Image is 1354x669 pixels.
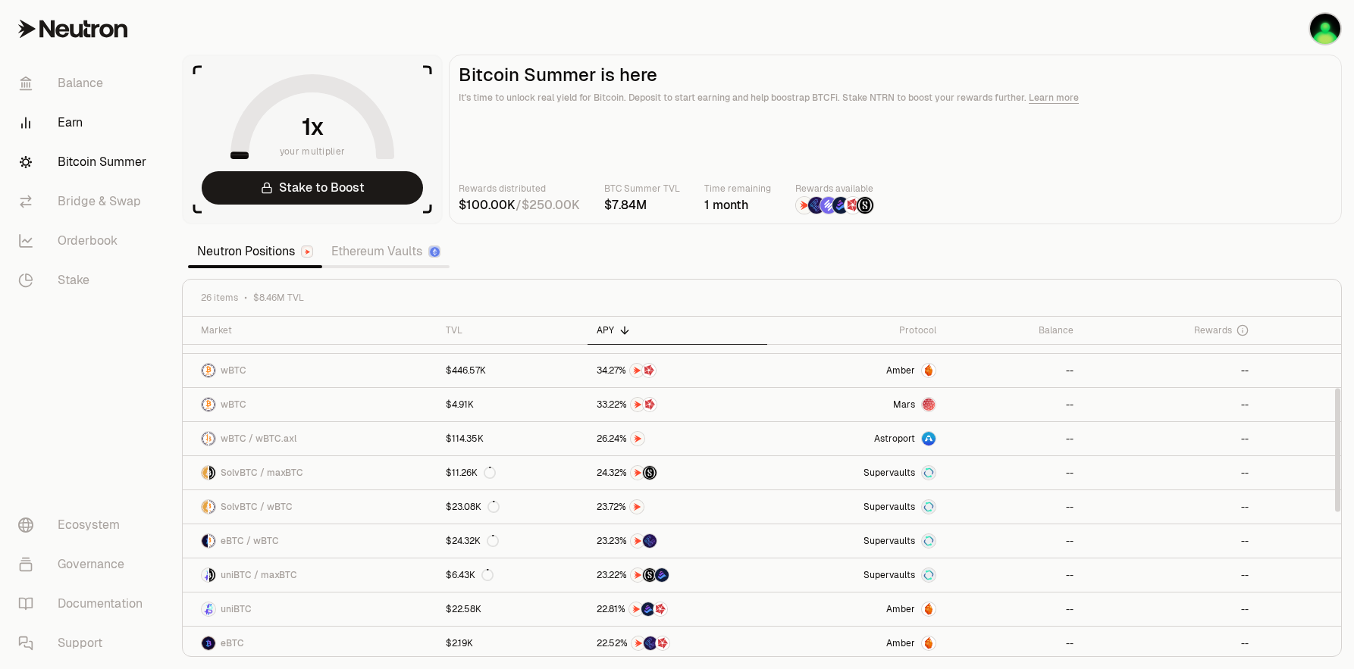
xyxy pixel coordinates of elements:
[437,354,587,387] a: $446.57K
[202,636,215,650] img: eBTC Logo
[795,181,874,196] p: Rewards available
[704,196,771,214] div: 1 month
[945,592,1082,626] a: --
[446,501,500,513] div: $23.08K
[202,398,215,411] img: wBTC Logo
[643,398,657,411] img: Mars Fragments
[641,602,655,616] img: Bedrock Diamonds
[597,499,758,514] button: NTRN
[767,388,945,421] a: Mars
[808,197,825,214] img: EtherFi Points
[922,568,936,582] img: Supervaults
[437,558,587,592] a: $6.43K
[6,142,164,182] a: Bitcoin Summer
[1083,627,1258,660] a: --
[221,501,293,513] span: SolvBTC / wBTC
[832,197,849,214] img: Bedrock Diamonds
[893,399,915,411] span: Mars
[446,637,473,649] div: $2.19K
[446,603,481,615] div: $22.58K
[588,627,767,660] a: NTRNEtherFi PointsMars Fragments
[604,181,680,196] p: BTC Summer TVL
[202,364,215,377] img: wBTC Logo
[202,500,208,514] img: SolvBTC Logo
[1194,324,1232,336] span: Rewards
[597,465,758,480] button: NTRNStructured Points
[767,627,945,660] a: AmberAmber
[221,569,297,581] span: uniBTC / maxBTC
[221,399,246,411] span: wBTC
[6,505,164,545] a: Ecosystem
[631,466,644,480] img: NTRN
[767,592,945,626] a: AmberAmber
[446,364,486,377] div: $446.57K
[209,568,215,582] img: maxBTC Logo
[437,490,587,524] a: $23.08K
[796,197,813,214] img: NTRN
[437,456,587,489] a: $11.26K
[767,456,945,489] a: SupervaultsSupervaults
[945,354,1082,387] a: --
[209,466,215,480] img: maxBTC Logo
[202,534,208,548] img: eBTC Logo
[643,466,657,480] img: Structured Points
[857,197,873,214] img: Structured Points
[588,558,767,592] a: NTRNStructured PointsBedrock Diamonds
[597,602,758,617] button: NTRNBedrock DiamondsMars Fragments
[183,627,437,660] a: eBTC LogoeBTC
[209,432,215,445] img: wBTC.axl Logo
[6,261,164,300] a: Stake
[630,500,644,514] img: NTRN
[6,221,164,261] a: Orderbook
[630,364,644,377] img: NTRN
[201,324,428,336] div: Market
[1310,14,1340,44] img: KO
[631,534,644,548] img: NTRN
[183,354,437,387] a: wBTC LogowBTC
[437,524,587,558] a: $24.32K
[863,467,915,479] span: Supervaults
[437,422,587,455] a: $114.35K
[656,636,669,650] img: Mars Fragments
[202,171,423,205] a: Stake to Boost
[202,466,208,480] img: SolvBTC Logo
[446,467,496,479] div: $11.26K
[6,545,164,584] a: Governance
[922,602,936,616] img: Amber
[945,388,1082,421] a: --
[863,535,915,547] span: Supervaults
[597,324,758,336] div: APY
[1083,524,1258,558] a: --
[183,388,437,421] a: wBTC LogowBTC
[446,324,578,336] div: TVL
[302,247,312,257] img: Neutron Logo
[629,602,643,616] img: NTRN
[6,182,164,221] a: Bridge & Swap
[597,533,758,549] button: NTRNEtherFi Points
[945,627,1082,660] a: --
[597,397,758,412] button: NTRNMars Fragments
[6,103,164,142] a: Earn
[1083,388,1258,421] a: --
[183,456,437,489] a: SolvBTC LogomaxBTC LogoSolvBTC / maxBTC
[886,364,915,377] span: Amber
[631,398,644,411] img: NTRN
[642,364,656,377] img: Mars Fragments
[631,568,644,582] img: NTRN
[183,592,437,626] a: uniBTC LogouniBTC
[209,500,215,514] img: wBTC Logo
[863,501,915,513] span: Supervaults
[221,603,252,615] span: uniBTC
[767,354,945,387] a: AmberAmber
[588,354,767,387] a: NTRNMars Fragments
[221,364,246,377] span: wBTC
[886,637,915,649] span: Amber
[446,433,484,445] div: $114.35K
[446,569,494,581] div: $6.43K
[221,467,303,479] span: SolvBTC / maxBTC
[202,602,215,616] img: uniBTC Logo
[655,568,669,582] img: Bedrock Diamonds
[322,236,450,267] a: Ethereum Vaults
[459,64,1332,86] h2: Bitcoin Summer is here
[945,456,1082,489] a: --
